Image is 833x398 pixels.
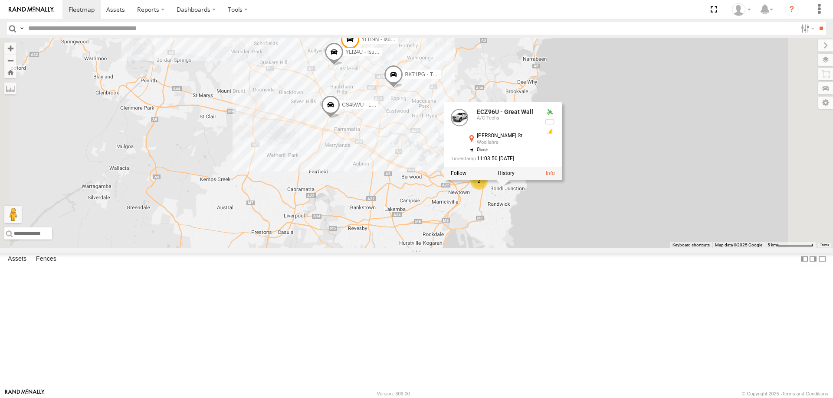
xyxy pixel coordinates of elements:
[797,22,816,35] label: Search Filter Options
[544,128,555,135] div: GSM Signal = 3
[451,170,466,176] label: Realtime tracking of Asset
[782,391,828,396] a: Terms and Conditions
[470,172,488,190] div: 2
[477,146,489,152] span: 0
[809,253,817,265] label: Dock Summary Table to the Right
[342,102,378,108] span: CS45WU - LDV
[477,109,533,116] a: ECZ96U - Great Wall
[32,253,61,265] label: Fences
[451,156,538,162] div: Date/time of location update
[765,242,816,248] button: Map Scale: 5 km per 79 pixels
[767,243,777,247] span: 5 km
[18,22,25,35] label: Search Query
[818,253,826,265] label: Hide Summary Table
[715,243,762,247] span: Map data ©2025 Google
[729,3,754,16] div: Tom Tozer
[4,206,22,223] button: Drag Pegman onto the map to open Street View
[544,118,555,125] div: No battery health information received from this device.
[4,82,16,94] label: Measure
[4,66,16,78] button: Zoom Home
[742,391,828,396] div: © Copyright 2025 -
[451,109,468,126] a: View Asset Details
[4,54,16,66] button: Zoom out
[405,71,460,78] span: BK71PG - Toyota Hiace
[377,391,410,396] div: Version: 306.00
[9,6,54,13] img: rand-logo.svg
[345,49,398,55] span: YLI24U - Isuzu D-MAX
[4,42,16,54] button: Zoom in
[785,3,799,16] i: ?
[3,253,31,265] label: Assets
[544,109,555,116] div: Valid GPS Fix
[672,242,710,248] button: Keyboard shortcuts
[361,36,412,42] span: YLI19N - Isuzu DMAX
[546,170,555,176] a: View Asset Details
[477,140,538,145] div: Woollahra
[477,133,538,139] div: [PERSON_NAME] St
[820,243,829,247] a: Terms (opens in new tab)
[818,97,833,109] label: Map Settings
[5,389,45,398] a: Visit our Website
[800,253,809,265] label: Dock Summary Table to the Left
[477,116,538,121] div: A/C Techs
[498,170,515,176] label: View Asset History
